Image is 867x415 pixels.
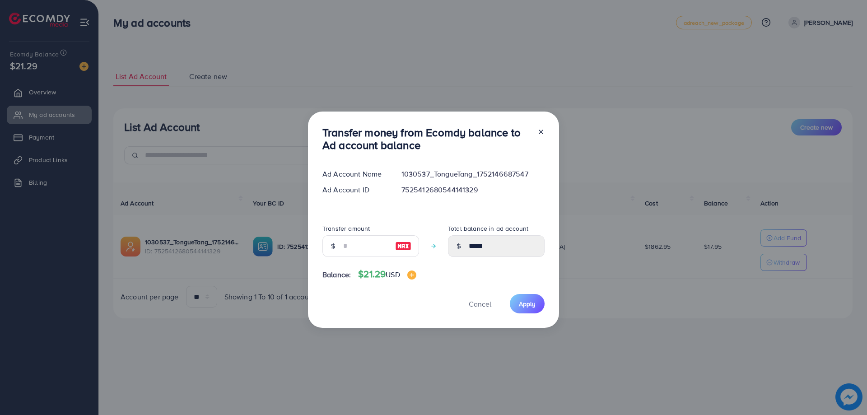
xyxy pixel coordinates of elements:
[469,299,491,309] span: Cancel
[386,270,400,280] span: USD
[457,294,503,313] button: Cancel
[315,185,394,195] div: Ad Account ID
[407,270,416,280] img: image
[322,126,530,152] h3: Transfer money from Ecomdy balance to Ad account balance
[322,224,370,233] label: Transfer amount
[322,270,351,280] span: Balance:
[519,299,536,308] span: Apply
[510,294,545,313] button: Apply
[448,224,528,233] label: Total balance in ad account
[394,185,552,195] div: 7525412680544141329
[394,169,552,179] div: 1030537_TongueTang_1752146687547
[315,169,394,179] div: Ad Account Name
[395,241,411,252] img: image
[358,269,416,280] h4: $21.29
